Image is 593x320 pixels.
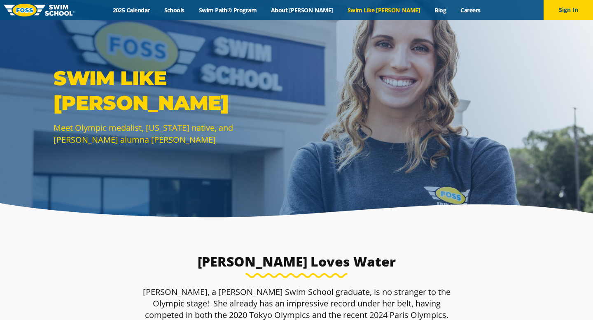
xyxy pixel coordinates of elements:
[427,6,453,14] a: Blog
[105,6,157,14] a: 2025 Calendar
[4,4,75,16] img: FOSS Swim School Logo
[184,253,409,270] h3: [PERSON_NAME] Loves Water
[340,6,427,14] a: Swim Like [PERSON_NAME]
[191,6,264,14] a: Swim Path® Program
[264,6,341,14] a: About [PERSON_NAME]
[54,122,292,146] p: Meet Olympic medalist, [US_STATE] native, and [PERSON_NAME] alumna [PERSON_NAME]
[453,6,488,14] a: Careers
[157,6,191,14] a: Schools
[54,66,292,115] p: SWIM LIKE [PERSON_NAME]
